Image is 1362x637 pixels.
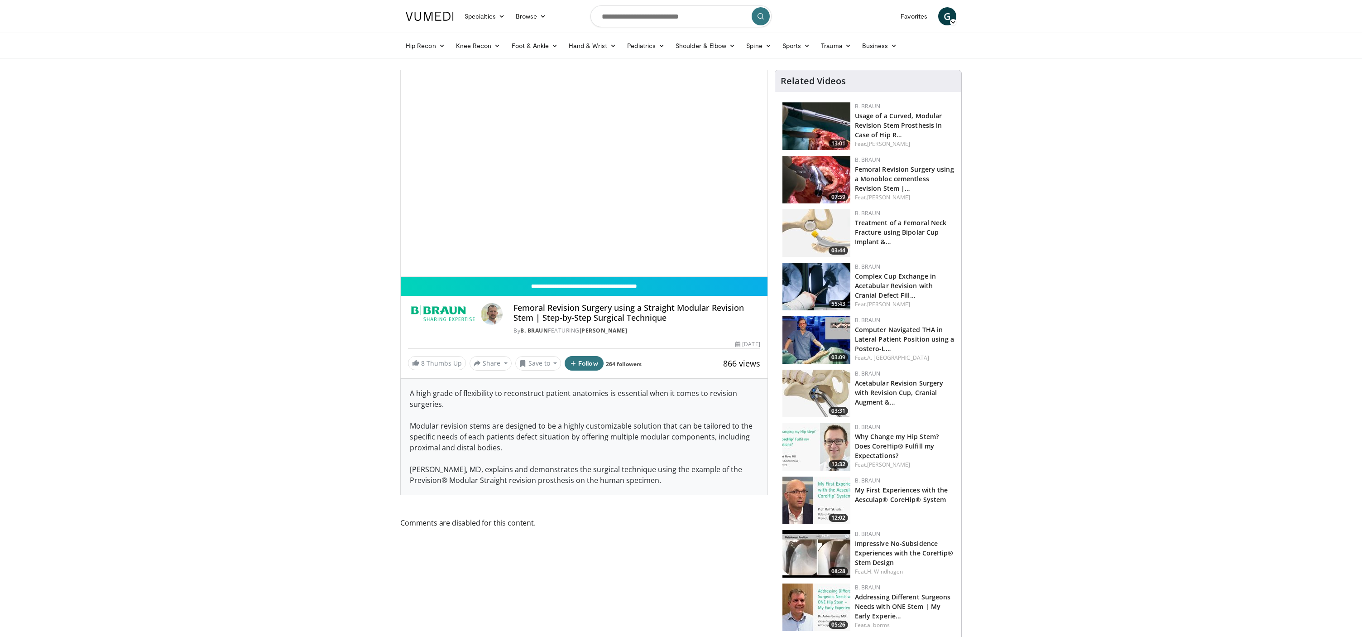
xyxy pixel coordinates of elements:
[855,193,954,202] div: Feat.
[735,340,760,348] div: [DATE]
[855,584,880,591] a: B. Braun
[829,514,848,522] span: 12:02
[782,477,850,524] img: d73e04c3-288b-4a17-9b46-60ae1f641967.jpg.150x105_q85_crop-smart_upscale.jpg
[515,356,561,371] button: Save to
[513,303,760,323] h4: Femoral Revision Surgery using a Straight Modular Revision Stem | Step-by-Step Surgical Technique
[782,102,850,150] img: 3f0fddff-fdec-4e4b-bfed-b21d85259955.150x105_q85_crop-smart_upscale.jpg
[829,300,848,308] span: 55:43
[782,370,850,417] a: 03:31
[406,12,454,21] img: VuMedi Logo
[506,37,564,55] a: Foot & Ankle
[565,356,604,371] button: Follow
[580,327,628,334] a: [PERSON_NAME]
[829,246,848,255] span: 03:44
[782,316,850,364] a: 03:09
[855,272,936,299] a: Complex Cup Exchange in Acetabular Revision with Cranial Defect Fill…
[782,584,850,631] img: 7b41c829-2d1c-4065-9c2d-b67e4aa25654.jpg.150x105_q85_crop-smart_upscale.jpg
[815,37,857,55] a: Trauma
[782,584,850,631] a: 05:26
[670,37,741,55] a: Shoulder & Elbow
[408,356,466,370] a: 8 Thumbs Up
[867,300,910,308] a: [PERSON_NAME]
[855,530,880,538] a: B. Braun
[855,165,954,193] a: Femoral Revision Surgery using a Monobloc cementless Revision Stem |…
[867,140,910,148] a: [PERSON_NAME]
[782,477,850,524] a: 12:02
[741,37,777,55] a: Spine
[782,156,850,203] img: 97950487-ad54-47b6-9334-a8a64355b513.150x105_q85_crop-smart_upscale.jpg
[782,102,850,150] a: 13:01
[782,423,850,471] img: 91b111a7-5173-4914-9915-8ee52757365d.jpg.150x105_q85_crop-smart_upscale.jpg
[895,7,933,25] a: Favorites
[855,325,954,353] a: Computer Navigated THA in Lateral Patient Position using a Postero-L…
[855,354,954,362] div: Feat.
[782,370,850,417] img: 44575493-eacc-451e-831c-71696420bc06.150x105_q85_crop-smart_upscale.jpg
[470,356,512,371] button: Share
[855,461,954,469] div: Feat.
[408,303,477,325] img: B. Braun
[855,316,880,324] a: B. Braun
[938,7,956,25] a: G
[855,156,880,164] a: B. Braun
[867,568,903,575] a: H. Windhagen
[855,111,942,139] a: Usage of a Curved, Modular Revision Stem Prosthesis in Case of Hip R…
[867,461,910,468] a: [PERSON_NAME]
[781,76,846,87] h4: Related Videos
[401,379,767,495] div: A high grade of flexibility to reconstruct patient anatomies is essential when it comes to revisi...
[855,568,954,576] div: Feat.
[510,7,552,25] a: Browse
[855,539,954,567] a: Impressive No-Subsidence Experiences with the CoreHip® Stem Design
[513,327,760,335] div: By FEATURING
[829,460,848,468] span: 12:32
[782,209,850,257] a: 03:44
[857,37,903,55] a: Business
[782,530,850,578] a: 08:28
[829,407,848,415] span: 03:31
[855,209,880,217] a: B. Braun
[855,370,880,377] a: B. Braun
[829,140,848,148] span: 13:01
[451,37,506,55] a: Knee Recon
[855,379,944,406] a: Acetabular Revision Surgery with Revision Cup, Cranial Augment &…
[723,358,760,369] span: 866 views
[481,303,503,325] img: Avatar
[855,432,939,460] a: Why Change my Hip Stem? Does CoreHip® Fulfill my Expectations?
[867,354,929,362] a: A. [GEOGRAPHIC_DATA]
[867,193,910,201] a: [PERSON_NAME]
[855,300,954,309] div: Feat.
[855,218,947,246] a: Treatment of a Femoral Neck Fracture using Bipolar Cup Implant &…
[622,37,670,55] a: Pediatrics
[520,327,548,334] a: B. Braun
[867,621,890,629] a: a. borms
[782,209,850,257] img: dd541074-bb98-4b7d-853b-83c717806bb5.jpg.150x105_q85_crop-smart_upscale.jpg
[782,263,850,310] img: 8b64c0ca-f349-41b4-a711-37a94bb885a5.jpg.150x105_q85_crop-smart_upscale.jpg
[590,5,772,27] input: Search topics, interventions
[782,156,850,203] a: 07:59
[855,263,880,270] a: B. Braun
[782,530,850,578] img: d2f97bc0-25d0-43ab-8f0a-b4da829c9faf.150x105_q85_crop-smart_upscale.jpg
[563,37,622,55] a: Hand & Wrist
[782,316,850,364] img: 11fc43c8-c25e-4126-ac60-c8374046ba21.jpg.150x105_q85_crop-smart_upscale.jpg
[829,353,848,362] span: 03:09
[782,263,850,310] a: 55:43
[829,621,848,629] span: 05:26
[855,486,948,504] a: My First Experiences with the Aesculap® CoreHip® System
[855,593,951,620] a: Addressing Different Surgeons Needs with ONE Stem | My Early Experie…
[855,102,880,110] a: B. Braun
[401,70,767,277] video-js: Video Player
[855,477,880,484] a: B. Braun
[829,567,848,575] span: 08:28
[829,193,848,201] span: 07:59
[782,423,850,471] a: 12:32
[400,37,451,55] a: Hip Recon
[421,359,425,367] span: 8
[400,517,768,529] span: Comments are disabled for this content.
[855,621,954,629] div: Feat.
[855,423,880,431] a: B. Braun
[777,37,816,55] a: Sports
[855,140,954,148] div: Feat.
[459,7,510,25] a: Specialties
[606,360,642,368] a: 264 followers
